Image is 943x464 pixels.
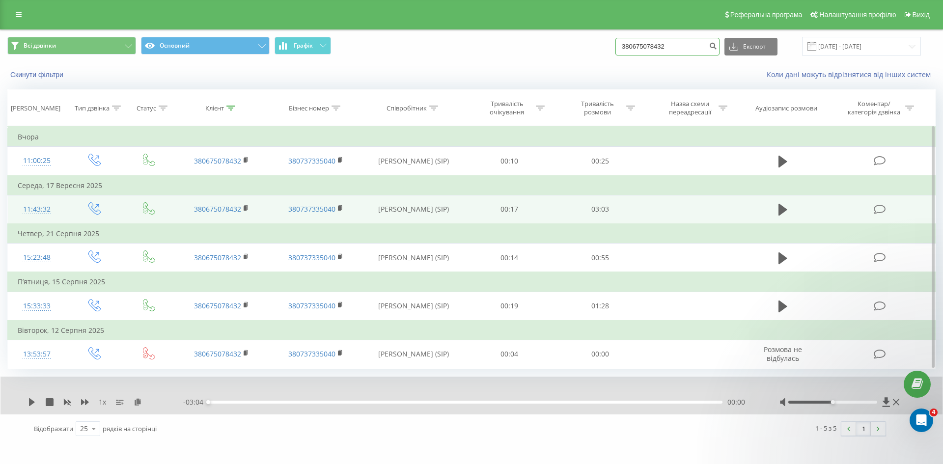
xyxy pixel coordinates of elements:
[362,147,464,176] td: [PERSON_NAME] (SIP)
[8,321,936,340] td: Вівторок, 12 Серпня 2025
[555,195,645,224] td: 03:03
[75,104,110,112] div: Тип дзвінка
[930,409,938,416] span: 4
[555,147,645,176] td: 00:25
[362,340,464,368] td: [PERSON_NAME] (SIP)
[615,38,720,55] input: Пошук за номером
[289,104,329,112] div: Бізнес номер
[464,292,555,321] td: 00:19
[555,340,645,368] td: 00:00
[24,42,56,50] span: Всі дзвінки
[18,151,56,170] div: 11:00:25
[856,422,871,436] a: 1
[815,423,836,433] div: 1 - 5 з 5
[288,301,335,310] a: 380737335040
[194,301,241,310] a: 380675078432
[8,224,936,244] td: Четвер, 21 Серпня 2025
[18,200,56,219] div: 11:43:32
[464,195,555,224] td: 00:17
[288,253,335,262] a: 380737335040
[464,340,555,368] td: 00:04
[18,297,56,316] div: 15:33:33
[34,424,73,433] span: Відображати
[183,397,208,407] span: - 03:04
[362,244,464,273] td: [PERSON_NAME] (SIP)
[288,156,335,165] a: 380737335040
[18,248,56,267] div: 15:23:48
[571,100,624,116] div: Тривалість розмови
[464,244,555,273] td: 00:14
[555,292,645,321] td: 01:28
[18,345,56,364] div: 13:53:57
[555,244,645,273] td: 00:55
[767,70,936,79] a: Коли дані можуть відрізнятися вiд інших систем
[141,37,270,55] button: Основний
[730,11,803,19] span: Реферальна програма
[194,204,241,214] a: 380675078432
[294,42,313,49] span: Графік
[11,104,60,112] div: [PERSON_NAME]
[910,409,933,432] iframe: Intercom live chat
[8,176,936,195] td: Середа, 17 Вересня 2025
[7,70,68,79] button: Скинути фільтри
[664,100,716,116] div: Назва схеми переадресації
[7,37,136,55] button: Всі дзвінки
[387,104,427,112] div: Співробітник
[362,195,464,224] td: [PERSON_NAME] (SIP)
[831,400,834,404] div: Accessibility label
[205,104,224,112] div: Клієнт
[724,38,777,55] button: Експорт
[288,349,335,358] a: 380737335040
[288,204,335,214] a: 380737335040
[913,11,930,19] span: Вихід
[194,253,241,262] a: 380675078432
[362,292,464,321] td: [PERSON_NAME] (SIP)
[103,424,157,433] span: рядків на сторінці
[845,100,903,116] div: Коментар/категорія дзвінка
[481,100,533,116] div: Тривалість очікування
[137,104,156,112] div: Статус
[8,272,936,292] td: П’ятниця, 15 Серпня 2025
[194,349,241,358] a: 380675078432
[194,156,241,165] a: 380675078432
[819,11,896,19] span: Налаштування профілю
[8,127,936,147] td: Вчора
[80,424,88,434] div: 25
[727,397,745,407] span: 00:00
[464,147,555,176] td: 00:10
[275,37,331,55] button: Графік
[764,345,802,363] span: Розмова не відбулась
[755,104,817,112] div: Аудіозапис розмови
[206,400,210,404] div: Accessibility label
[99,397,106,407] span: 1 x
